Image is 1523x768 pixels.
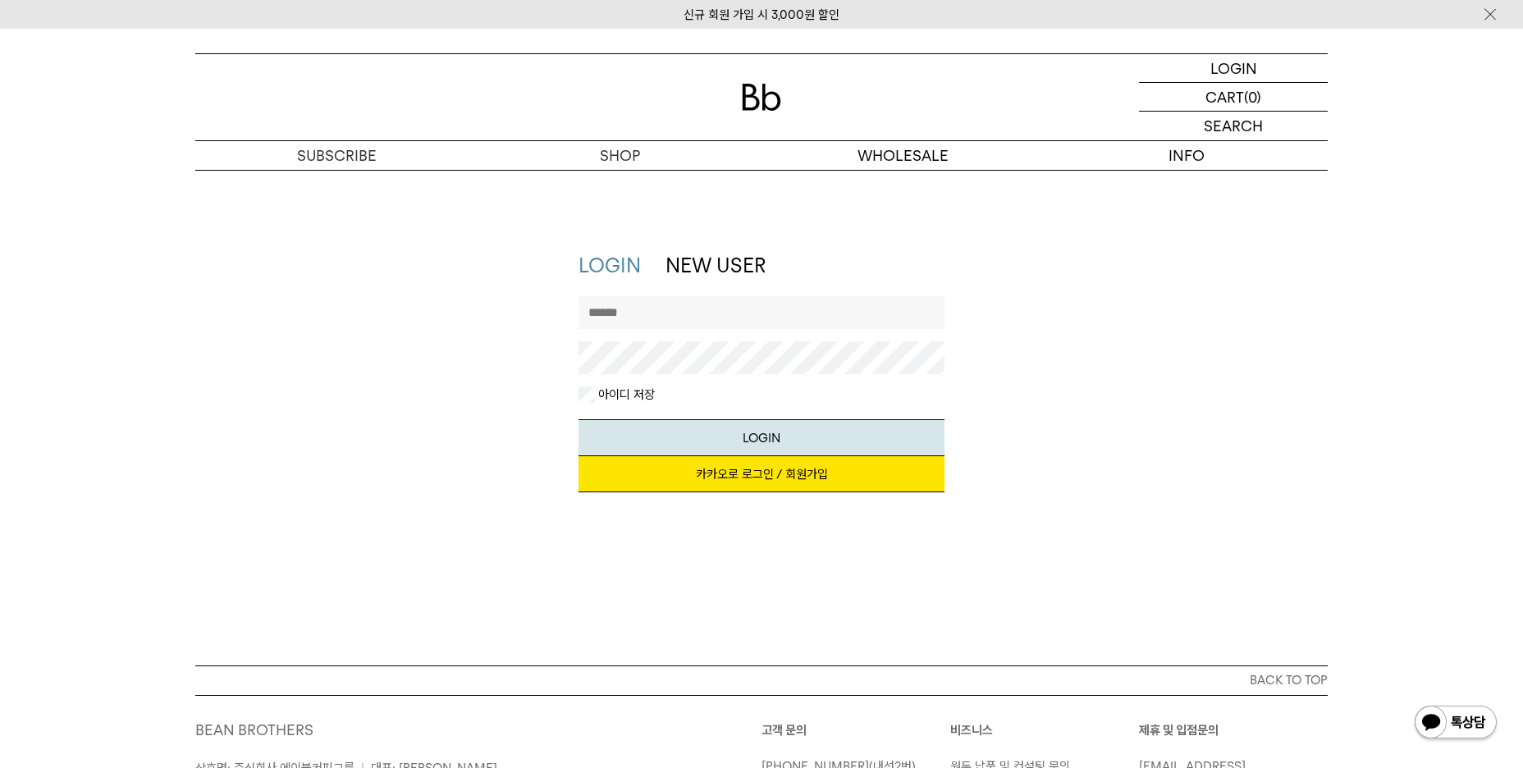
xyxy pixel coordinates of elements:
p: 고객 문의 [761,720,950,740]
p: INFO [1045,141,1328,170]
button: BACK TO TOP [195,665,1328,695]
img: 카카오톡 채널 1:1 채팅 버튼 [1413,704,1498,743]
a: SUBSCRIBE [195,141,478,170]
a: 신규 회원 가입 시 3,000원 할인 [684,7,839,22]
a: LOGIN [1139,54,1328,83]
a: NEW USER [665,254,766,277]
a: SHOP [478,141,761,170]
p: 비즈니스 [950,720,1139,740]
img: 로고 [742,84,781,111]
label: 아이디 저장 [595,386,655,403]
a: LOGIN [579,254,641,277]
a: CART (0) [1139,83,1328,112]
button: LOGIN [579,419,945,456]
p: SEARCH [1204,112,1263,140]
p: LOGIN [1210,54,1257,82]
p: 제휴 및 입점문의 [1139,720,1328,740]
a: BEAN BROTHERS [195,721,313,738]
p: CART [1205,83,1244,111]
p: (0) [1244,83,1261,111]
p: WHOLESALE [761,141,1045,170]
a: 카카오로 로그인 / 회원가입 [579,456,945,492]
